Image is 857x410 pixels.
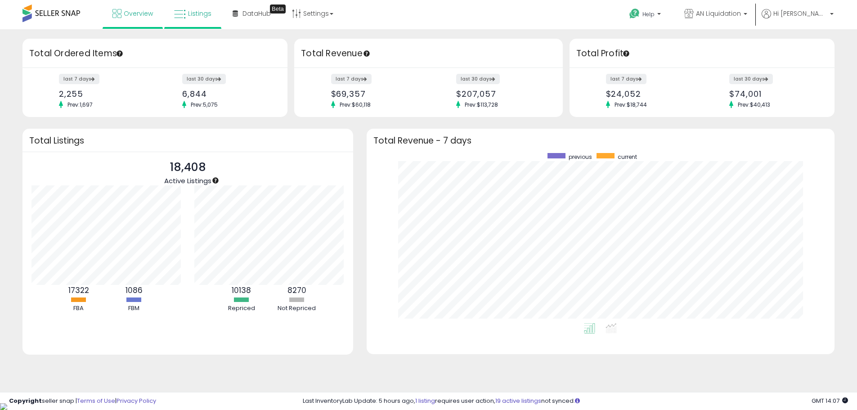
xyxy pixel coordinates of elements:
span: Hi [PERSON_NAME] [773,9,827,18]
i: Click here to read more about un-synced listings. [575,398,580,404]
label: last 7 days [59,74,99,84]
div: Tooltip anchor [116,50,124,58]
strong: Copyright [9,396,42,405]
div: $69,357 [331,89,422,99]
h3: Total Profit [576,47,828,60]
h3: Total Listings [29,137,346,144]
p: 18,408 [164,159,211,176]
a: Privacy Policy [117,396,156,405]
div: 2,255 [59,89,148,99]
span: Prev: $40,413 [733,101,775,108]
div: Tooltip anchor [363,50,371,58]
a: Help [622,1,670,29]
h3: Total Revenue - 7 days [373,137,828,144]
label: last 7 days [331,74,372,84]
span: DataHub [242,9,271,18]
div: FBM [107,304,161,313]
div: Tooltip anchor [211,176,220,185]
span: Prev: $18,744 [610,101,651,108]
div: 6,844 [182,89,272,99]
span: Prev: $113,728 [460,101,503,108]
a: Terms of Use [77,396,115,405]
label: last 30 days [182,74,226,84]
div: $24,052 [606,89,695,99]
span: Prev: 5,075 [186,101,222,108]
span: 2025-10-13 14:07 GMT [812,396,848,405]
span: previous [569,153,592,161]
div: Last InventoryLab Update: 5 hours ago, requires user action, not synced. [303,397,848,405]
b: 8270 [287,285,306,296]
i: Get Help [629,8,640,19]
h3: Total Revenue [301,47,556,60]
div: Tooltip anchor [270,5,286,14]
div: seller snap | | [9,397,156,405]
span: Active Listings [164,176,211,185]
b: 17322 [68,285,89,296]
span: Help [642,10,655,18]
div: $74,001 [729,89,819,99]
div: FBA [52,304,106,313]
span: Listings [188,9,211,18]
span: Prev: $60,118 [335,101,375,108]
label: last 7 days [606,74,646,84]
div: Not Repriced [270,304,324,313]
span: Prev: 1,697 [63,101,97,108]
b: 10138 [232,285,251,296]
h3: Total Ordered Items [29,47,281,60]
span: current [618,153,637,161]
div: Repriced [215,304,269,313]
b: 1086 [126,285,143,296]
a: 1 listing [415,396,435,405]
div: $207,057 [456,89,547,99]
label: last 30 days [456,74,500,84]
a: 19 active listings [495,396,541,405]
span: Overview [124,9,153,18]
div: Tooltip anchor [622,50,630,58]
a: Hi [PERSON_NAME] [762,9,834,29]
span: AN Liquidation [696,9,741,18]
label: last 30 days [729,74,773,84]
